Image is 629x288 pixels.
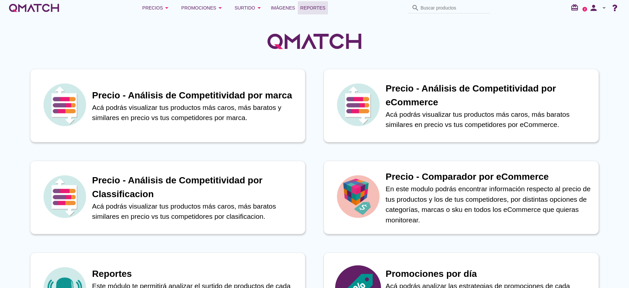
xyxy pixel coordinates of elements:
img: QMatchLogo [265,25,364,58]
a: 2 [582,7,587,11]
button: Promociones [176,1,229,14]
img: icon [335,174,381,219]
p: En este modulo podrás encontrar información respecto al precio de tus productos y los de tus comp... [386,184,592,225]
span: Imágenes [271,4,295,12]
img: icon [42,82,87,128]
i: arrow_drop_down [163,4,171,12]
i: arrow_drop_down [216,4,224,12]
p: Acá podrás visualizar tus productos más caros, más baratos similares en precio vs tus competidore... [386,109,592,130]
h1: Precio - Análisis de Competitividad por eCommerce [386,82,592,109]
h1: Precio - Análisis de Competitividad por Classificacion [92,174,298,201]
input: Buscar productos [421,3,486,13]
img: icon [335,82,381,128]
i: person [587,3,600,12]
div: Precios [142,4,171,12]
p: Acá podrás visualizar tus productos más caros, más baratos y similares en precio vs tus competido... [92,102,298,123]
h1: Precio - Comparador por eCommerce [386,170,592,184]
a: iconPrecio - Comparador por eCommerceEn este modulo podrás encontrar información respecto al prec... [314,161,608,234]
text: 2 [584,8,586,10]
h1: Reportes [92,267,298,281]
a: iconPrecio - Análisis de Competitividad por ClassificacionAcá podrás visualizar tus productos más... [21,161,314,234]
span: Reportes [300,4,326,12]
a: iconPrecio - Análisis de Competitividad por eCommerceAcá podrás visualizar tus productos más caro... [314,69,608,142]
i: search [411,4,419,12]
i: arrow_drop_down [600,4,608,12]
h1: Precio - Análisis de Competitividad por marca [92,89,298,102]
a: iconPrecio - Análisis de Competitividad por marcaAcá podrás visualizar tus productos más caros, m... [21,69,314,142]
button: Surtido [229,1,268,14]
i: redeem [571,4,581,11]
button: Precios [137,1,176,14]
img: icon [42,174,87,219]
a: white-qmatch-logo [8,1,60,14]
a: Imágenes [268,1,298,14]
a: Reportes [298,1,328,14]
div: Surtido [235,4,263,12]
h1: Promociones por día [386,267,592,281]
p: Acá podrás visualizar tus productos más caros, más baratos similares en precio vs tus competidore... [92,201,298,222]
div: Promociones [181,4,224,12]
i: arrow_drop_down [255,4,263,12]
